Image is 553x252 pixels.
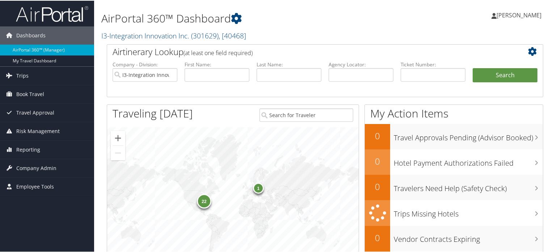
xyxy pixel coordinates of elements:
h2: 0 [365,231,390,243]
h3: Trips Missing Hotels [394,205,543,218]
h3: Vendor Contracts Expiring [394,230,543,244]
a: 0Travel Approvals Pending (Advisor Booked) [365,123,543,149]
label: Last Name: [257,60,321,67]
button: Zoom in [111,130,125,145]
img: airportal-logo.png [16,5,88,22]
label: Agency Locator: [329,60,393,67]
label: Company - Division: [113,60,177,67]
span: Employee Tools [16,177,54,195]
span: Trips [16,66,29,84]
span: (at least one field required) [183,48,253,56]
a: [PERSON_NAME] [491,4,549,25]
h1: Traveling [DATE] [113,105,193,120]
h3: Hotel Payment Authorizations Failed [394,154,543,168]
button: Zoom out [111,145,125,160]
a: Trips Missing Hotels [365,199,543,225]
h1: My Action Items [365,105,543,120]
label: Ticket Number: [401,60,465,67]
span: , [ 40468 ] [219,30,246,40]
h1: AirPortal 360™ Dashboard [101,10,400,25]
h3: Travelers Need Help (Safety Check) [394,179,543,193]
a: 0Vendor Contracts Expiring [365,225,543,251]
span: [PERSON_NAME] [497,11,541,18]
button: Search [473,67,537,82]
span: Book Travel [16,84,44,103]
div: 22 [197,193,211,208]
span: Dashboards [16,26,46,44]
h3: Travel Approvals Pending (Advisor Booked) [394,128,543,142]
div: 1 [253,182,263,193]
span: Company Admin [16,158,56,177]
h2: Airtinerary Lookup [113,45,501,57]
span: Travel Approval [16,103,54,121]
span: Reporting [16,140,40,158]
span: Risk Management [16,121,60,140]
h2: 0 [365,129,390,141]
input: Search for Traveler [259,108,354,121]
a: 0Hotel Payment Authorizations Failed [365,149,543,174]
h2: 0 [365,154,390,167]
a: 0Travelers Need Help (Safety Check) [365,174,543,199]
a: I3-Integration Innovation Inc. [101,30,246,40]
span: ( 301629 ) [191,30,219,40]
label: First Name: [185,60,249,67]
h2: 0 [365,180,390,192]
